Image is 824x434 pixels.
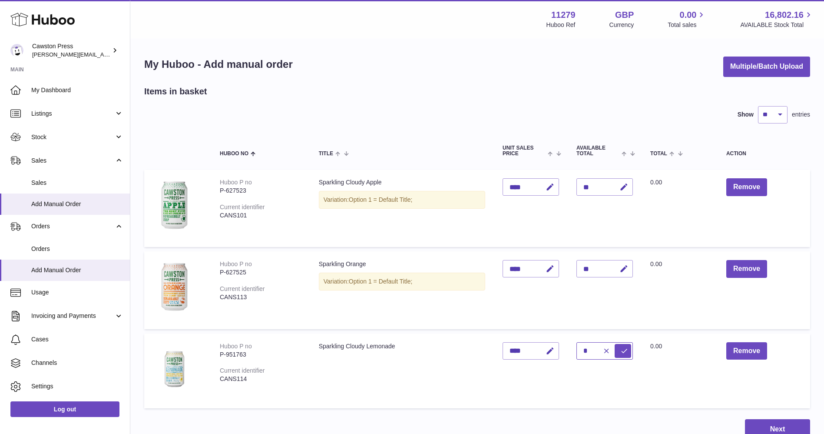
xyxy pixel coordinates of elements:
span: 0.00 [650,343,662,350]
div: Variation: [319,191,485,209]
div: Huboo Ref [546,21,576,29]
div: Cawston Press [32,42,110,59]
span: Option 1 = Default Title; [349,278,413,285]
span: AVAILABLE Stock Total [740,21,814,29]
button: Multiple/Batch Upload [723,57,810,77]
span: Add Manual Order [31,200,123,208]
span: [PERSON_NAME][EMAIL_ADDRESS][PERSON_NAME][DOMAIN_NAME] [32,51,221,58]
span: Channels [31,359,123,367]
span: Sales [31,157,114,165]
span: Total [650,151,667,157]
td: Sparkling Orange [310,251,494,329]
div: P-951763 [220,351,301,359]
span: Stock [31,133,114,141]
span: Total sales [668,21,706,29]
button: Remove [726,178,767,196]
label: Show [738,110,754,119]
strong: 11279 [551,9,576,21]
a: Log out [10,401,119,417]
span: 0.00 [680,9,697,21]
div: Huboo P no [220,179,252,186]
span: Orders [31,222,114,230]
div: P-627525 [220,268,301,277]
div: CANS101 [220,211,301,220]
span: Option 1 = Default Title; [349,196,413,203]
button: Remove [726,260,767,278]
div: Huboo P no [220,343,252,350]
div: Action [726,151,801,157]
a: 16,802.16 AVAILABLE Stock Total [740,9,814,29]
span: 16,802.16 [765,9,804,21]
span: My Dashboard [31,86,123,94]
button: Remove [726,342,767,360]
div: Current identifier [220,367,265,374]
img: thomas.carson@cawstonpress.com [10,44,23,57]
span: entries [792,110,810,119]
div: Currency [609,21,634,29]
h2: Items in basket [144,86,207,97]
span: 0.00 [650,260,662,267]
img: Sparkling Orange [153,260,196,318]
span: Listings [31,110,114,118]
span: 0.00 [650,179,662,186]
span: Title [319,151,333,157]
div: CANS113 [220,293,301,301]
strong: GBP [615,9,634,21]
span: Orders [31,245,123,253]
span: Sales [31,179,123,187]
span: Settings [31,382,123,391]
td: Sparkling Cloudy Lemonade [310,334,494,408]
span: Cases [31,335,123,344]
span: Usage [31,288,123,297]
div: Current identifier [220,285,265,292]
h1: My Huboo - Add manual order [144,57,293,71]
div: P-627523 [220,187,301,195]
div: Huboo P no [220,260,252,267]
span: Invoicing and Payments [31,312,114,320]
img: Sparkling Cloudy Lemonade [153,342,196,397]
div: CANS114 [220,375,301,383]
img: Sparkling Cloudy Apple [153,178,196,236]
div: Current identifier [220,204,265,210]
span: AVAILABLE Total [576,145,619,157]
span: Add Manual Order [31,266,123,274]
a: 0.00 Total sales [668,9,706,29]
span: Unit Sales Price [503,145,546,157]
span: Huboo no [220,151,248,157]
div: Variation: [319,273,485,290]
td: Sparkling Cloudy Apple [310,170,494,247]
